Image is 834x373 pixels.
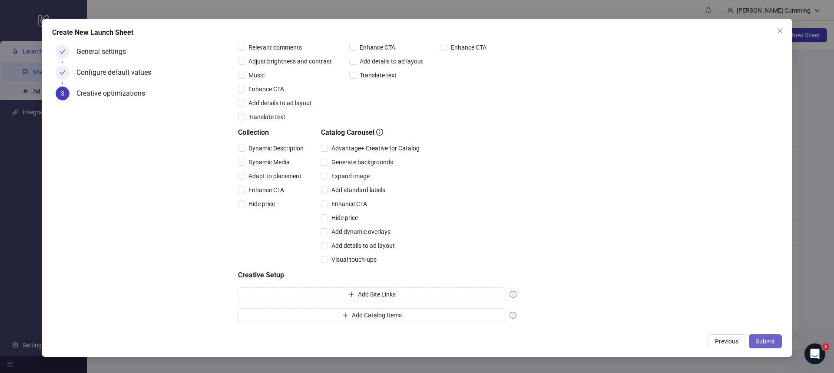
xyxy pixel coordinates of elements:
[328,227,394,236] span: Add dynamic overlays
[76,66,158,80] div: Configure default values
[715,338,738,345] span: Previous
[60,70,66,76] span: check
[749,334,782,348] button: Submit
[328,143,423,153] span: Advantage+ Creative for Catalog
[328,213,361,223] span: Hide price
[376,129,383,136] span: info-circle
[328,171,373,181] span: Expand image
[510,312,516,319] span: exclamation-circle
[777,27,784,34] span: close
[756,338,775,345] span: Submit
[61,90,64,97] span: 3
[328,185,389,195] span: Add standard labels
[708,334,745,348] button: Previous
[52,27,782,38] div: Create New Launch Sheet
[510,291,516,298] span: exclamation-circle
[245,98,315,108] span: Add details to ad layout
[245,185,288,195] span: Enhance CTA
[804,343,825,364] iframe: Intercom live chat
[822,343,829,350] span: 1
[245,157,293,167] span: Dynamic Media
[238,308,506,322] button: Add Catalog Items
[447,43,490,52] span: Enhance CTA
[328,199,371,209] span: Enhance CTA
[76,87,152,100] div: Creative optimizations
[328,255,380,264] span: Visual touch-ups
[76,45,133,59] div: General settings
[356,43,399,52] span: Enhance CTA
[245,43,305,52] span: Relevant comments
[356,70,400,80] span: Translate text
[245,171,305,181] span: Adapt to placement
[238,127,307,138] h5: Collection
[321,127,423,138] h5: Catalog Carousel
[245,70,268,80] span: Music
[328,157,397,167] span: Generate backgrounds
[60,49,66,55] span: check
[352,312,402,319] span: Add Catalog Items
[245,84,288,94] span: Enhance CTA
[356,57,427,66] span: Add details to ad layout
[238,270,516,280] h5: Creative Setup
[328,241,398,250] span: Add details to ad layout
[358,291,396,298] span: Add Site Links
[238,287,506,301] button: Add Site Links
[773,24,787,38] button: Close
[245,57,335,66] span: Adjust brightness and contrast
[348,291,354,297] span: plus
[245,199,278,209] span: Hide price
[245,143,307,153] span: Dynamic Description
[245,112,289,122] span: Translate text
[342,312,348,318] span: plus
